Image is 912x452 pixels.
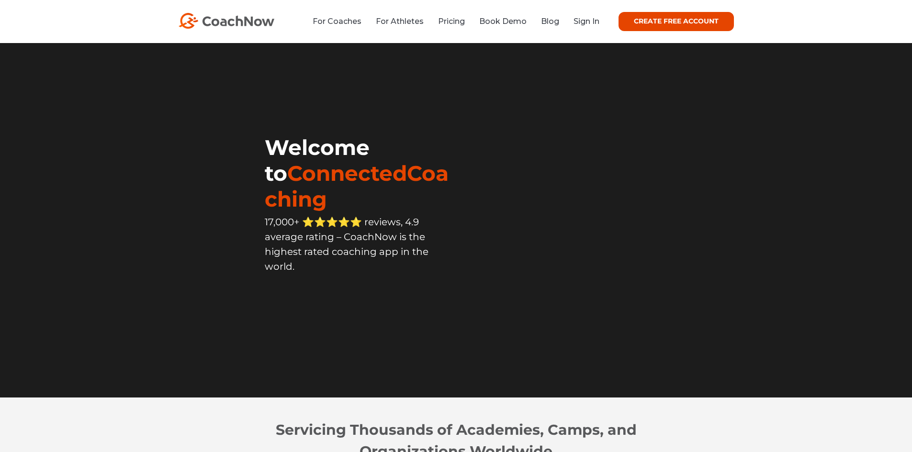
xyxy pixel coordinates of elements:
span: 17,000+ ⭐️⭐️⭐️⭐️⭐️ reviews, 4.9 average rating – CoachNow is the highest rated coaching app in th... [265,216,428,272]
img: CoachNow Logo [179,13,274,29]
a: Pricing [438,17,465,26]
a: For Coaches [313,17,361,26]
h1: Welcome to [265,134,456,212]
a: Blog [541,17,559,26]
iframe: Embedded CTA [265,295,456,323]
a: CREATE FREE ACCOUNT [619,12,734,31]
a: Sign In [574,17,599,26]
a: For Athletes [376,17,424,26]
span: ConnectedCoaching [265,160,449,212]
a: Book Demo [479,17,527,26]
